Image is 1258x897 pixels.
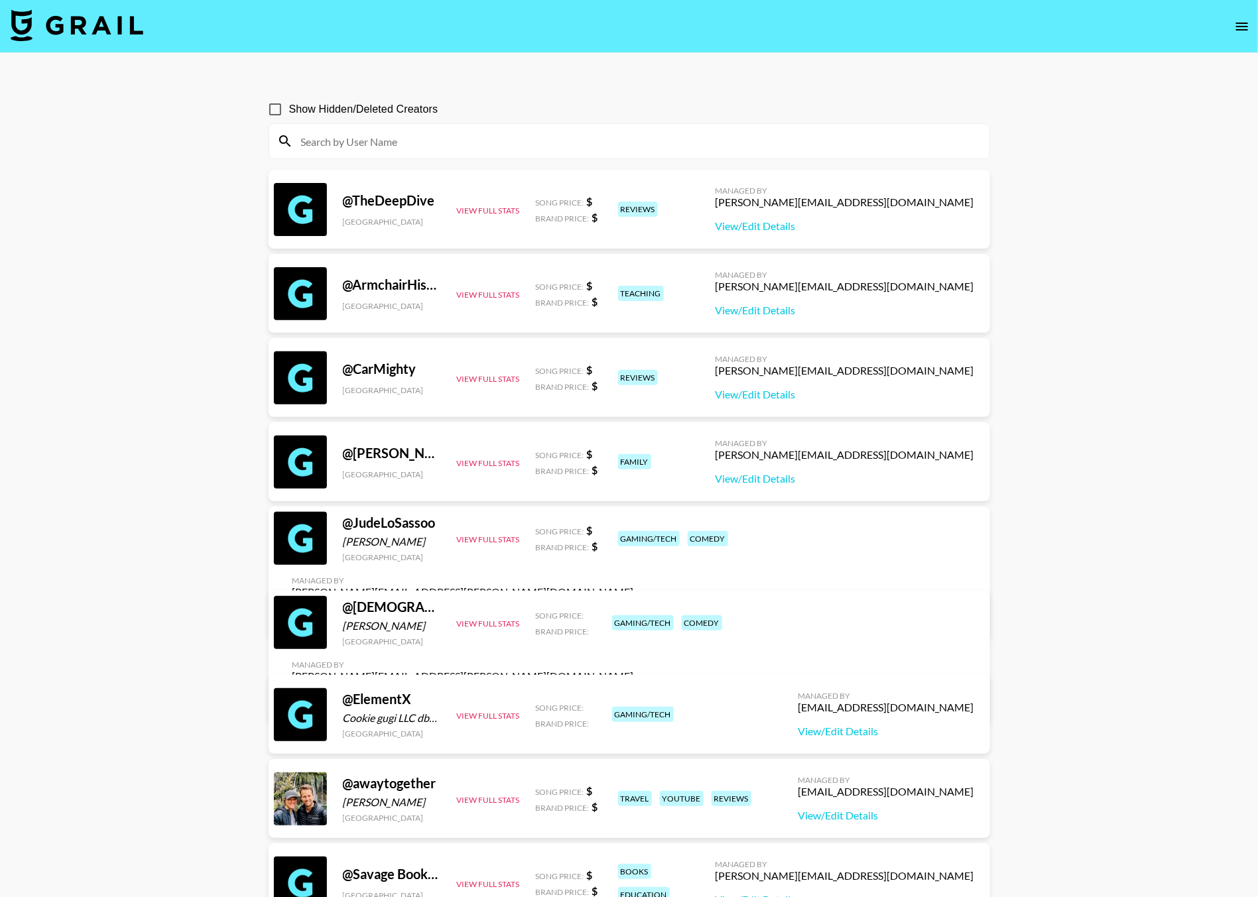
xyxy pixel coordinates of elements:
div: [GEOGRAPHIC_DATA] [343,301,441,311]
div: travel [618,791,652,806]
strong: $ [587,868,593,881]
span: Brand Price: [536,382,590,392]
div: [GEOGRAPHIC_DATA] [343,217,441,227]
div: [GEOGRAPHIC_DATA] [343,385,441,395]
div: youtube [660,791,704,806]
div: @ TheDeepDive [343,192,441,209]
button: View Full Stats [457,534,520,544]
span: Brand Price: [536,213,590,223]
div: [GEOGRAPHIC_DATA] [343,813,441,823]
a: View/Edit Details [716,388,974,401]
div: @ Savage Books Literary Editing [343,866,441,882]
div: family [618,454,651,469]
div: @ ArmchairHistorian [343,276,441,293]
span: Show Hidden/Deleted Creators [289,101,438,117]
span: Brand Price: [536,542,590,552]
img: Grail Talent [11,9,143,41]
div: comedy [688,531,728,546]
div: Managed By [716,438,974,448]
button: View Full Stats [457,711,520,721]
div: @ ElementX [343,691,441,707]
button: View Full Stats [457,879,520,889]
div: [PERSON_NAME][EMAIL_ADDRESS][DOMAIN_NAME] [716,196,974,209]
span: Song Price: [536,871,584,881]
button: View Full Stats [457,458,520,468]
a: View/Edit Details [716,219,974,233]
span: Brand Price: [536,627,590,636]
div: Managed By [716,270,974,280]
div: Cookie gugi LLC dba Element X [343,711,441,725]
strong: $ [592,884,598,897]
div: @ awaytogether [343,775,441,792]
div: gaming/tech [612,707,674,722]
div: [PERSON_NAME][EMAIL_ADDRESS][DOMAIN_NAME] [716,869,974,882]
div: [GEOGRAPHIC_DATA] [343,636,441,646]
strong: $ [592,295,598,308]
div: [EMAIL_ADDRESS][DOMAIN_NAME] [798,785,974,798]
span: Song Price: [536,787,584,797]
div: [PERSON_NAME] [343,619,441,632]
button: View Full Stats [457,374,520,384]
div: @ [DEMOGRAPHIC_DATA] [343,599,441,615]
div: @ CarMighty [343,361,441,377]
span: Song Price: [536,366,584,376]
div: [PERSON_NAME][EMAIL_ADDRESS][DOMAIN_NAME] [716,364,974,377]
span: Song Price: [536,282,584,292]
div: [PERSON_NAME][EMAIL_ADDRESS][PERSON_NAME][DOMAIN_NAME] [292,585,634,599]
div: [PERSON_NAME] [343,796,441,809]
div: books [618,864,651,879]
div: comedy [682,615,722,630]
div: [EMAIL_ADDRESS][DOMAIN_NAME] [798,701,974,714]
a: View/Edit Details [798,725,974,738]
div: [GEOGRAPHIC_DATA] [343,469,441,479]
div: Managed By [716,859,974,869]
span: Song Price: [536,611,584,621]
div: Managed By [292,660,634,670]
strong: $ [592,800,598,813]
strong: $ [592,211,598,223]
div: Managed By [798,775,974,785]
div: teaching [618,286,664,301]
div: [PERSON_NAME] [343,535,441,548]
button: View Full Stats [457,795,520,805]
strong: $ [587,524,593,536]
strong: $ [587,279,593,292]
input: Search by User Name [293,131,981,152]
a: View/Edit Details [716,472,974,485]
div: [GEOGRAPHIC_DATA] [343,552,441,562]
div: Managed By [716,354,974,364]
strong: $ [587,195,593,208]
div: reviews [712,791,751,806]
strong: $ [592,540,598,552]
button: open drawer [1229,13,1255,40]
div: reviews [618,370,658,385]
span: Song Price: [536,198,584,208]
a: View/Edit Details [716,304,974,317]
button: View Full Stats [457,206,520,215]
div: [GEOGRAPHIC_DATA] [343,729,441,739]
div: Managed By [798,691,974,701]
div: @ [PERSON_NAME] [343,445,441,461]
span: Brand Price: [536,466,590,476]
div: [PERSON_NAME][EMAIL_ADDRESS][PERSON_NAME][DOMAIN_NAME] [292,670,634,683]
button: View Full Stats [457,619,520,628]
strong: $ [592,463,598,476]
span: Song Price: [536,526,584,536]
div: [PERSON_NAME][EMAIL_ADDRESS][DOMAIN_NAME] [716,448,974,461]
div: Managed By [716,186,974,196]
span: Brand Price: [536,298,590,308]
strong: $ [587,363,593,376]
strong: $ [587,784,593,797]
div: gaming/tech [612,615,674,630]
div: gaming/tech [618,531,680,546]
button: View Full Stats [457,290,520,300]
a: View/Edit Details [798,809,974,822]
span: Brand Price: [536,887,590,897]
div: @ JudeLoSassoo [343,514,441,531]
div: reviews [618,202,658,217]
span: Song Price: [536,450,584,460]
strong: $ [592,379,598,392]
div: Managed By [292,575,634,585]
div: [PERSON_NAME][EMAIL_ADDRESS][DOMAIN_NAME] [716,280,974,293]
span: Song Price: [536,703,584,713]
